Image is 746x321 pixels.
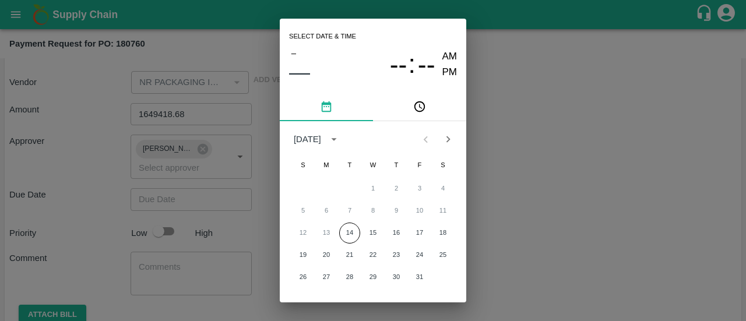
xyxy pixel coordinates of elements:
[339,245,360,266] button: 21
[390,49,407,80] button: --
[293,245,314,266] button: 19
[363,154,383,177] span: Wednesday
[294,133,321,146] div: [DATE]
[408,49,415,80] span: :
[418,49,435,80] button: --
[325,130,343,149] button: calendar view is open, switch to year view
[432,154,453,177] span: Saturday
[316,154,337,177] span: Monday
[432,223,453,244] button: 18
[363,245,383,266] button: 22
[437,128,459,150] button: Next month
[442,65,458,80] button: PM
[293,267,314,288] button: 26
[432,245,453,266] button: 25
[289,28,356,45] span: Select date & time
[339,267,360,288] button: 28
[386,267,407,288] button: 30
[339,223,360,244] button: 14
[316,245,337,266] button: 20
[363,223,383,244] button: 15
[418,50,435,80] span: --
[289,61,310,84] button: ––
[316,267,337,288] button: 27
[373,93,466,121] button: pick time
[293,154,314,177] span: Sunday
[386,245,407,266] button: 23
[363,267,383,288] button: 29
[386,154,407,177] span: Thursday
[386,223,407,244] button: 16
[390,50,407,80] span: --
[289,45,298,61] button: –
[339,154,360,177] span: Tuesday
[291,45,296,61] span: –
[409,267,430,288] button: 31
[409,245,430,266] button: 24
[409,154,430,177] span: Friday
[442,49,458,65] button: AM
[409,223,430,244] button: 17
[280,93,373,121] button: pick date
